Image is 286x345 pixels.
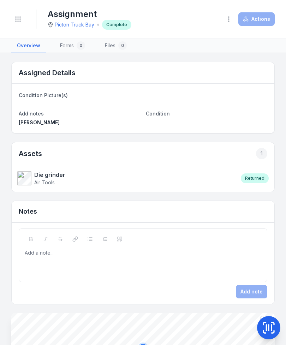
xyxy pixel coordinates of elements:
[99,38,132,53] a: Files0
[54,38,91,53] a: Forms0
[11,38,46,53] a: Overview
[123,328,172,334] span: Fetched geolocation!
[48,8,131,20] h1: Assignment
[256,148,267,159] div: 1
[77,41,85,50] div: 0
[11,12,25,26] button: Toggle navigation
[19,119,60,125] span: [PERSON_NAME]
[34,171,65,179] strong: Die grinder
[118,41,127,50] div: 0
[19,207,37,216] h3: Notes
[19,148,267,159] h2: Assets
[34,179,55,185] span: Air Tools
[17,171,234,186] a: Die grinderAir Tools
[261,316,271,327] button: Zoom in
[146,111,170,117] span: Condition
[19,111,44,117] span: Add notes
[102,20,131,30] div: Complete
[241,173,269,183] div: Returned
[19,68,76,78] h2: Assigned Details
[55,21,94,28] a: Picton Truck Bay
[19,92,68,98] span: Condition Picture(s)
